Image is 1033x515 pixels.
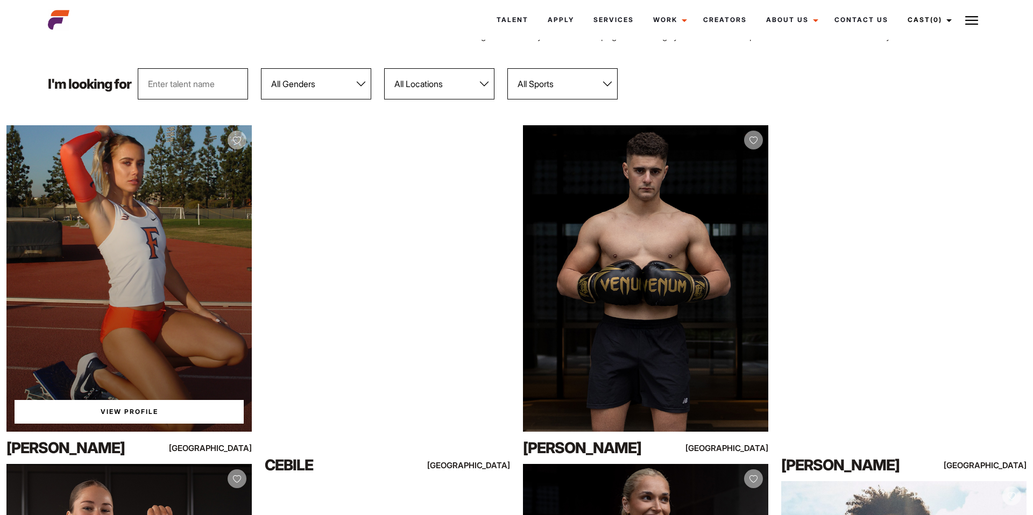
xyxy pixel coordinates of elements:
a: View Tayla Br'sProfile [15,400,244,424]
a: Creators [694,5,756,34]
input: Enter talent name [138,68,248,99]
a: Services [584,5,643,34]
span: (0) [930,16,942,24]
a: Talent [487,5,538,34]
p: I'm looking for [48,77,131,91]
a: About Us [756,5,825,34]
a: Contact Us [825,5,898,34]
div: [PERSON_NAME] [523,437,670,459]
a: Work [643,5,694,34]
a: Cast(0) [898,5,958,34]
img: cropped-aefm-brand-fav-22-square.png [48,9,69,31]
div: [GEOGRAPHIC_DATA] [695,441,768,455]
img: Burger icon [965,14,978,27]
div: [GEOGRAPHIC_DATA] [178,441,252,455]
div: [GEOGRAPHIC_DATA] [953,459,1027,472]
div: [PERSON_NAME] [6,437,154,459]
div: [PERSON_NAME] [781,454,929,476]
div: Cebile [265,454,412,476]
a: Apply [538,5,584,34]
div: [GEOGRAPHIC_DATA] [436,459,510,472]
